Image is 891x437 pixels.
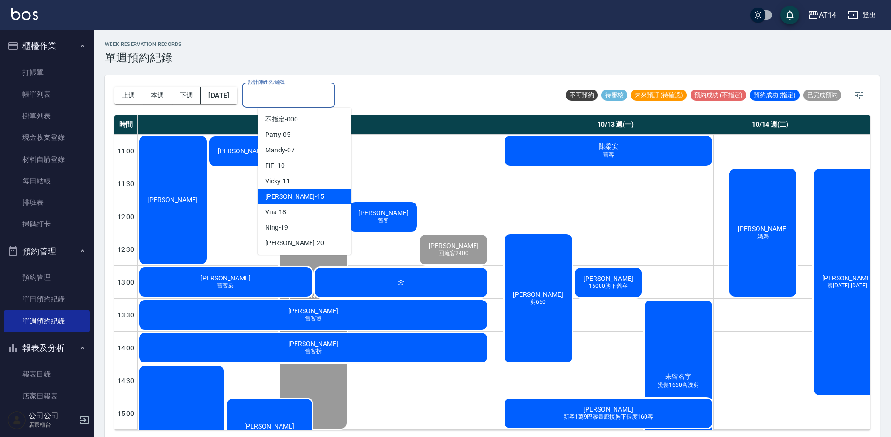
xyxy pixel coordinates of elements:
span: 回流客2400 [437,249,470,257]
div: 12:00 [114,200,138,233]
span: [PERSON_NAME] [242,422,296,430]
div: -07 [258,143,351,158]
button: 櫃檯作業 [4,34,90,58]
span: [PERSON_NAME] [146,196,200,203]
span: 未來預訂 (待確認) [631,91,687,99]
span: [PERSON_NAME] [286,307,340,315]
span: 秀 [396,278,406,286]
span: [PERSON_NAME] [736,225,790,233]
span: 待審核 [601,91,627,99]
span: 媽媽 [756,233,771,241]
a: 每日結帳 [4,170,90,192]
span: [PERSON_NAME] [511,291,565,298]
div: -000 [258,112,351,127]
div: 13:30 [114,298,138,331]
a: 打帳單 [4,62,90,83]
span: [PERSON_NAME] [356,209,410,217]
div: 12:30 [114,233,138,265]
span: 舊客染 [215,282,236,290]
a: 帳單列表 [4,83,90,105]
span: 不指定 [265,114,285,124]
span: [PERSON_NAME] [581,275,635,282]
a: 單週預約紀錄 [4,310,90,332]
span: [PERSON_NAME] [286,292,340,299]
a: 報表目錄 [4,363,90,385]
button: 下週 [172,87,201,104]
button: AT14 [804,6,840,25]
span: [PERSON_NAME] [265,238,315,248]
span: [PERSON_NAME] [265,192,315,202]
a: 掃碼打卡 [4,213,90,235]
span: 舊客 [376,217,391,225]
div: -18 [258,204,351,220]
span: Vna [265,207,277,217]
img: Person [7,411,26,429]
span: [PERSON_NAME] [199,274,252,282]
div: -05 [258,127,351,143]
div: -11 [258,173,351,189]
div: 14:30 [114,364,138,397]
span: FiFi [265,161,275,171]
div: -20 [258,235,351,251]
span: [PERSON_NAME] [820,274,874,282]
label: 設計師姓名/編號 [248,79,285,86]
span: 已完成預約 [803,91,841,99]
span: [PERSON_NAME] [216,147,270,155]
div: 10/13 週(一) [503,115,728,134]
div: AT14 [819,9,836,21]
div: 11:00 [114,134,138,167]
div: -15 [258,189,351,204]
span: Mandy [265,145,285,155]
div: 15:00 [114,397,138,429]
a: 排班表 [4,192,90,213]
span: [PERSON_NAME] [427,242,481,249]
span: 預約成功 (指定) [750,91,800,99]
span: Ning [265,223,279,233]
div: 時間 [114,115,138,134]
button: 上週 [114,87,143,104]
span: Patty [265,130,281,140]
span: 舊客拆 [303,347,324,355]
span: 未留名字 [663,373,693,381]
button: 預約管理 [4,239,90,264]
span: Vicky [265,176,281,186]
img: Logo [11,8,38,20]
a: 材料自購登錄 [4,149,90,170]
span: 剪650 [528,298,548,306]
button: [DATE] [201,87,237,104]
span: 預約成功 (不指定) [691,91,746,99]
div: -10 [258,158,351,173]
button: save [780,6,799,24]
span: 15000胸下舊客 [587,282,630,290]
div: -19 [258,220,351,235]
button: 報表及分析 [4,336,90,360]
a: 掛單列表 [4,105,90,127]
h5: 公司公司 [29,411,76,421]
h2: WEEK RESERVATION RECORDS [105,41,182,47]
h3: 單週預約紀錄 [105,51,182,64]
a: 單日預約紀錄 [4,288,90,310]
span: 燙髮1660含洗剪 [656,381,701,389]
span: 陳柔安 [597,143,620,151]
button: 本週 [143,87,172,104]
p: 店家櫃台 [29,421,76,429]
div: 11:30 [114,167,138,200]
span: 不可預約 [566,91,598,99]
div: 13:00 [114,265,138,298]
div: 14:00 [114,331,138,364]
span: 舊客燙 [303,315,324,323]
a: 店家日報表 [4,385,90,407]
span: [PERSON_NAME] [581,406,635,413]
span: [PERSON_NAME] [286,340,340,347]
span: 燙[DATE]-[DATE] [825,282,869,290]
span: 新客1萬9巴黎畫廊接胸下長度160客 [562,413,655,421]
span: 舊客 [601,151,616,159]
div: 10/12 週(日) [138,115,503,134]
div: 10/14 週(二) [728,115,812,134]
a: 預約管理 [4,267,90,288]
a: 現金收支登錄 [4,127,90,148]
button: 登出 [844,7,880,24]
